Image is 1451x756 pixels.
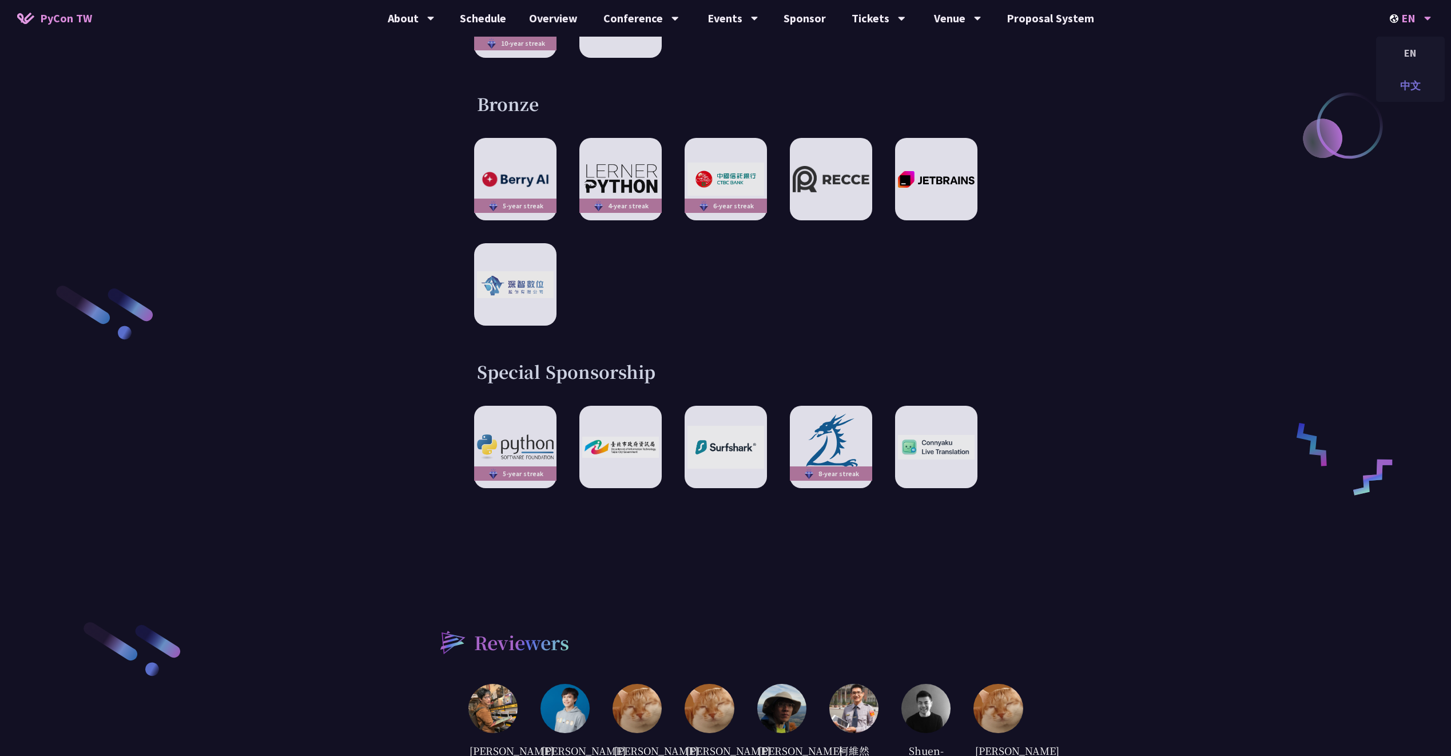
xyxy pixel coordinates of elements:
[579,199,662,213] div: 4-year streak
[485,37,498,50] img: sponsor-logo-diamond
[474,199,556,213] div: 5-year streak
[40,10,92,27] span: PyCon TW
[687,163,764,196] img: CTBC Bank
[802,467,816,481] img: sponsor-logo-diamond
[582,163,659,195] img: LernerPython
[477,434,554,460] img: Python Software Foundation
[582,437,659,458] img: Department of Information Technology, Taipei City Government
[790,466,872,481] div: 8-year streak
[477,271,554,298] img: 深智數位
[487,199,500,213] img: sponsor-logo-diamond
[973,684,1023,733] img: default.0dba411.jpg
[1376,72,1445,99] div: 中文
[757,684,806,733] img: 33cae1ec12c9fa3a44a108271202f9f1.jpg
[829,684,878,733] img: 556a545ec8e13308227429fdb6de85d1.jpg
[474,628,569,656] h2: Reviewers
[477,360,975,383] h3: Special Sponsorship
[793,411,869,482] img: 天瓏資訊圖書
[428,620,474,663] img: heading-bullet
[1390,14,1401,23] img: Locale Icon
[468,684,518,733] img: 25c07452fc50a232619605b3e350791e.jpg
[687,426,764,469] img: Surfshark
[474,36,556,50] div: 10-year streak
[1376,39,1445,66] div: EN
[6,4,104,33] a: PyCon TW
[793,166,869,192] img: Recce | join us
[477,169,554,190] img: Berry AI
[697,199,710,213] img: sponsor-logo-diamond
[17,13,34,24] img: Home icon of PyCon TW 2025
[898,435,975,460] img: Connyaku
[613,684,662,733] img: default.0dba411.jpg
[592,199,605,213] img: sponsor-logo-diamond
[487,467,500,481] img: sponsor-logo-diamond
[685,199,767,213] div: 6-year streak
[540,684,590,733] img: eb8f9b31a5f40fbc9a4405809e126c3f.jpg
[901,684,951,733] img: 5b816cddee2d20b507d57779bce7e155.jpg
[477,92,975,115] h3: Bronze
[474,466,556,481] div: 5-year streak
[898,171,975,188] img: JetBrains
[685,684,734,733] img: default.0dba411.jpg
